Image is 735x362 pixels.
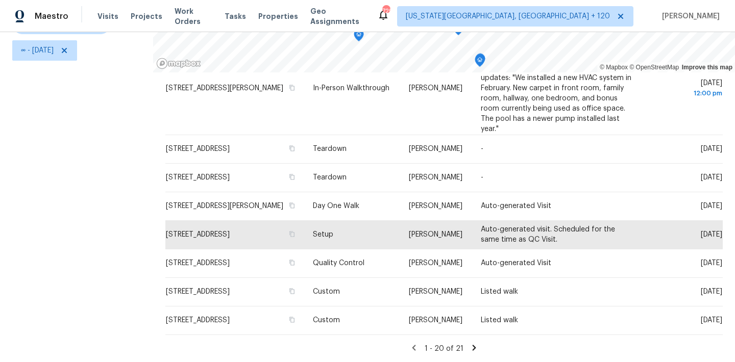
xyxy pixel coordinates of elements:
[701,317,722,324] span: [DATE]
[21,45,54,56] span: ∞ - [DATE]
[313,145,347,152] span: Teardown
[354,29,364,45] div: Map marker
[409,260,462,267] span: [PERSON_NAME]
[166,288,230,295] span: [STREET_ADDRESS]
[475,54,485,69] div: Map marker
[409,174,462,181] span: [PERSON_NAME]
[701,288,722,295] span: [DATE]
[481,174,483,181] span: -
[175,6,213,27] span: Work Orders
[658,11,720,21] span: [PERSON_NAME]
[425,345,463,352] span: 1 - 20 of 21
[313,202,359,210] span: Day One Walk
[287,287,297,296] button: Copy Address
[600,64,628,71] a: Mapbox
[313,260,364,267] span: Quality Control
[682,64,732,71] a: Improve this map
[166,231,230,238] span: [STREET_ADDRESS]
[701,260,722,267] span: [DATE]
[701,174,722,181] span: [DATE]
[648,88,722,98] div: 12:00 pm
[166,317,230,324] span: [STREET_ADDRESS]
[481,260,551,267] span: Auto-generated Visit
[287,201,297,210] button: Copy Address
[166,174,230,181] span: [STREET_ADDRESS]
[313,174,347,181] span: Teardown
[409,317,462,324] span: [PERSON_NAME]
[287,229,297,239] button: Copy Address
[131,11,162,21] span: Projects
[481,317,518,324] span: Listed walk
[287,144,297,153] button: Copy Address
[701,145,722,152] span: [DATE]
[166,260,230,267] span: [STREET_ADDRESS]
[409,145,462,152] span: [PERSON_NAME]
[629,64,679,71] a: OpenStreetMap
[409,85,462,92] span: [PERSON_NAME]
[409,202,462,210] span: [PERSON_NAME]
[225,13,246,20] span: Tasks
[287,83,297,92] button: Copy Address
[166,85,283,92] span: [STREET_ADDRESS][PERSON_NAME]
[287,315,297,324] button: Copy Address
[481,145,483,152] span: -
[382,6,389,16] div: 729
[481,202,551,210] span: Auto-generated Visit
[258,11,298,21] span: Properties
[313,288,340,295] span: Custom
[481,44,631,133] span: Cx confirmed: - utilities on, property is occupied - no solar panels - not gated community - no f...
[313,317,340,324] span: Custom
[406,11,610,21] span: [US_STATE][GEOGRAPHIC_DATA], [GEOGRAPHIC_DATA] + 120
[166,145,230,152] span: [STREET_ADDRESS]
[156,58,201,69] a: Mapbox homepage
[97,11,118,21] span: Visits
[701,231,722,238] span: [DATE]
[166,202,283,210] span: [STREET_ADDRESS][PERSON_NAME]
[481,226,615,243] span: Auto-generated visit. Scheduled for the same time as QC Visit.
[409,288,462,295] span: [PERSON_NAME]
[310,6,365,27] span: Geo Assignments
[287,172,297,182] button: Copy Address
[313,85,389,92] span: In-Person Walkthrough
[287,258,297,267] button: Copy Address
[475,55,485,70] div: Map marker
[35,11,68,21] span: Maestro
[701,202,722,210] span: [DATE]
[481,288,518,295] span: Listed walk
[648,80,722,98] span: [DATE]
[409,231,462,238] span: [PERSON_NAME]
[313,231,333,238] span: Setup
